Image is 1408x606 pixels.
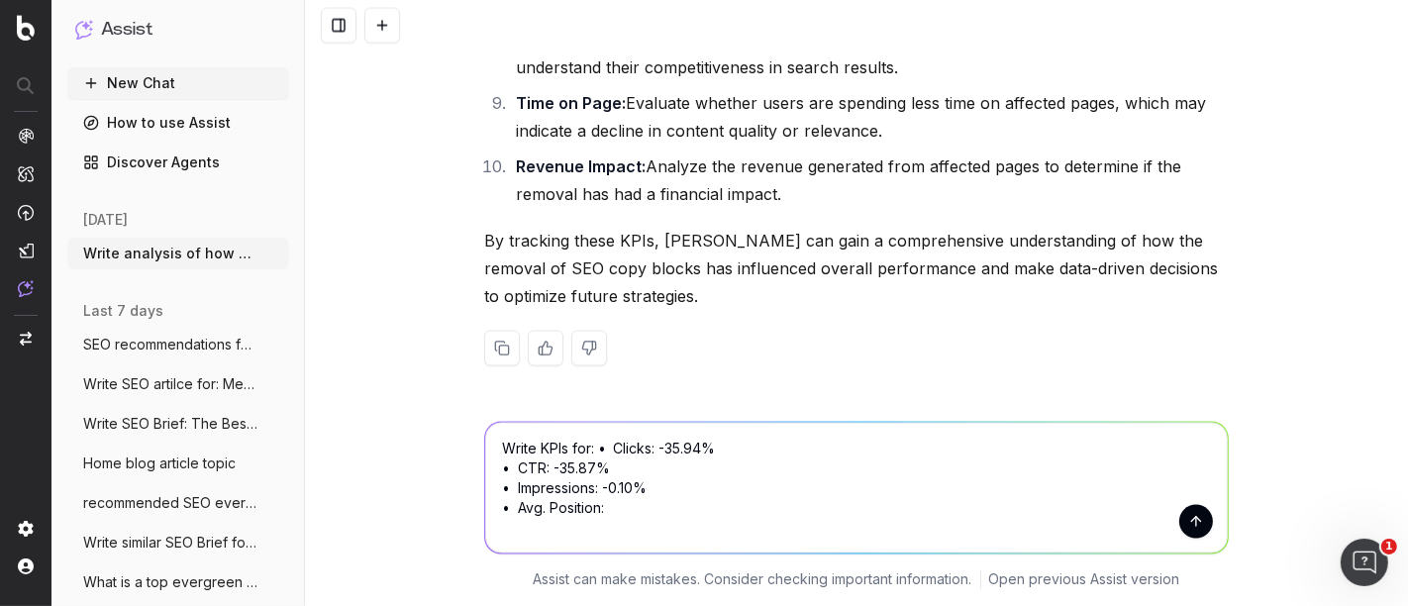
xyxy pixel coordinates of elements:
button: Write analysis of how SEO copy block per [67,238,289,269]
a: How to use Assist [67,107,289,139]
img: Setting [18,521,34,537]
li: Analyze the revenue generated from affected pages to determine if the removal has had a financial... [510,152,1229,208]
button: Write SEO Brief: The Best Lipsticks for [67,408,289,440]
span: Home blog article topic [83,454,236,473]
button: Write similar SEO Brief for SEO Briefs: [67,527,289,558]
a: Discover Agents [67,147,289,178]
iframe: Intercom live chat [1341,539,1388,586]
img: Switch project [20,332,32,346]
strong: Time on Page: [516,93,626,113]
p: By tracking these KPIs, [PERSON_NAME] can gain a comprehensive understanding of how the removal o... [484,228,1229,311]
span: Write analysis of how SEO copy block per [83,244,257,263]
img: Analytics [18,128,34,144]
textarea: Write KPIs for: • Clicks: -35.94% • CTR: -35.87% • Impressions: -0.10% • Avg. Position: [485,423,1228,554]
span: Write similar SEO Brief for SEO Briefs: [83,533,257,553]
span: 1 [1381,539,1397,555]
li: Measure shifts in the average ranking position of affected pages to understand their competitiven... [510,26,1229,81]
button: Write SEO artilce for: Meta Title Tips t [67,368,289,400]
strong: Revenue Impact: [516,156,646,176]
li: Evaluate whether users are spending less time on affected pages, which may indicate a decline in ... [510,89,1229,145]
button: recommended SEO evergreen blog articles [67,487,289,519]
img: Assist [18,280,34,297]
img: My account [18,558,34,574]
img: Activation [18,204,34,221]
img: Assist [75,20,93,39]
span: Write SEO artilce for: Meta Title Tips t [83,374,257,394]
p: Assist can make mistakes. Consider checking important information. [534,570,972,590]
span: [DATE] [83,210,128,230]
span: last 7 days [83,301,163,321]
h1: Assist [101,16,152,44]
button: What is a top evergreen SEO Fashion Blog [67,566,289,598]
button: Assist [75,16,281,44]
span: Write SEO Brief: The Best Lipsticks for [83,414,257,434]
button: New Chat [67,67,289,99]
button: Home blog article topic [67,448,289,479]
img: Studio [18,243,34,258]
a: Open previous Assist version [989,570,1180,590]
button: SEO recommendations for article: Santa [67,329,289,360]
span: recommended SEO evergreen blog articles [83,493,257,513]
span: What is a top evergreen SEO Fashion Blog [83,572,257,592]
span: SEO recommendations for article: Santa [83,335,257,354]
img: Botify logo [17,15,35,41]
img: Intelligence [18,165,34,182]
